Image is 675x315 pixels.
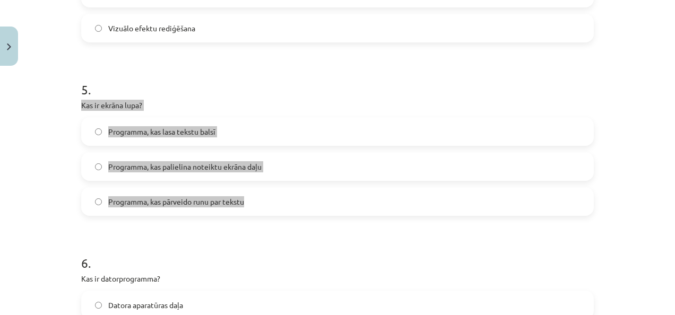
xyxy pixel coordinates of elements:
[7,43,11,50] img: icon-close-lesson-0947bae3869378f0d4975bcd49f059093ad1ed9edebbc8119c70593378902aed.svg
[108,126,215,137] span: Programma, kas lasa tekstu balsī
[81,100,594,111] p: Kas ir ekrāna lupa?
[108,161,262,172] span: Programma, kas palielina noteiktu ekrāna daļu
[81,273,594,284] p: Kas ir datorprogramma?
[95,25,102,32] input: Vizuālo efektu rediģēšana
[95,198,102,205] input: Programma, kas pārveido runu par tekstu
[95,128,102,135] input: Programma, kas lasa tekstu balsī
[81,237,594,270] h1: 6 .
[95,163,102,170] input: Programma, kas palielina noteiktu ekrāna daļu
[95,302,102,309] input: Datora aparatūras daļa
[108,300,183,311] span: Datora aparatūras daļa
[108,196,244,207] span: Programma, kas pārveido runu par tekstu
[81,64,594,97] h1: 5 .
[108,23,195,34] span: Vizuālo efektu rediģēšana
